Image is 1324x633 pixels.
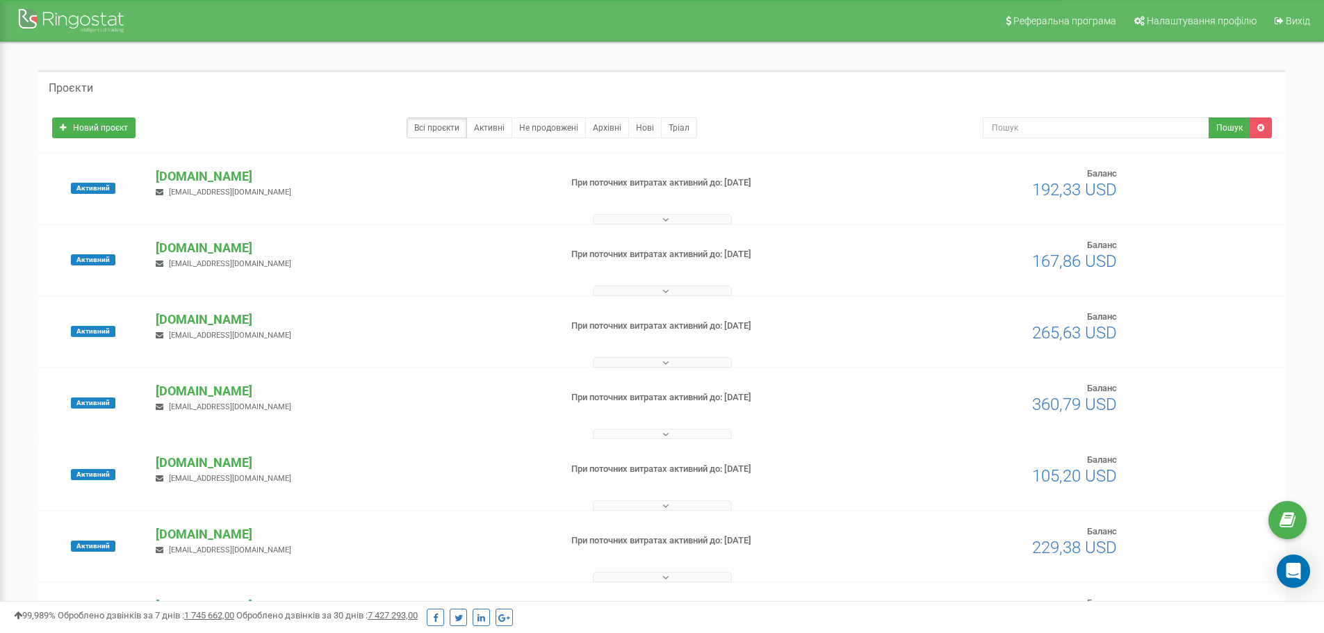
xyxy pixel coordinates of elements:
span: Баланс [1087,240,1117,250]
p: [DOMAIN_NAME] [156,525,548,543]
span: Активний [71,541,115,552]
p: [DOMAIN_NAME] [156,167,548,186]
span: 229,38 USD [1032,538,1117,557]
p: При поточних витратах активний до: [DATE] [571,248,860,261]
span: [EMAIL_ADDRESS][DOMAIN_NAME] [169,545,291,554]
span: Налаштування профілю [1147,15,1257,26]
span: Оброблено дзвінків за 7 днів : [58,610,234,620]
a: Всі проєкти [407,117,467,138]
span: 192,33 USD [1032,180,1117,199]
a: Тріал [661,117,697,138]
span: [EMAIL_ADDRESS][DOMAIN_NAME] [169,331,291,340]
span: [EMAIL_ADDRESS][DOMAIN_NAME] [169,259,291,268]
p: [DOMAIN_NAME] [156,597,548,615]
a: Активні [466,117,512,138]
h5: Проєкти [49,82,93,94]
p: [DOMAIN_NAME] [156,311,548,329]
span: Баланс [1087,454,1117,465]
span: 99,989% [14,610,56,620]
span: 360,79 USD [1032,395,1117,414]
a: Новий проєкт [52,117,136,138]
p: При поточних витратах активний до: [DATE] [571,463,860,476]
u: 7 427 293,00 [368,610,418,620]
span: Активний [71,326,115,337]
span: [EMAIL_ADDRESS][DOMAIN_NAME] [169,188,291,197]
span: Реферальна програма [1013,15,1116,26]
span: Активний [71,397,115,409]
span: Баланс [1087,383,1117,393]
p: При поточних витратах активний до: [DATE] [571,320,860,333]
span: 105,20 USD [1032,466,1117,486]
span: Оброблено дзвінків за 30 днів : [236,610,418,620]
span: Активний [71,254,115,265]
a: Не продовжені [512,117,586,138]
span: Баланс [1087,311,1117,322]
p: При поточних витратах активний до: [DATE] [571,391,860,404]
a: Нові [628,117,662,138]
u: 1 745 662,00 [184,610,234,620]
p: [DOMAIN_NAME] [156,382,548,400]
span: [EMAIL_ADDRESS][DOMAIN_NAME] [169,474,291,483]
p: [DOMAIN_NAME] [156,454,548,472]
p: При поточних витратах активний до: [DATE] [571,534,860,548]
span: Баланс [1087,598,1117,608]
input: Пошук [983,117,1209,138]
p: При поточних витратах активний до: [DATE] [571,176,860,190]
span: Активний [71,469,115,480]
span: Баланс [1087,526,1117,536]
span: [EMAIL_ADDRESS][DOMAIN_NAME] [169,402,291,411]
span: 167,86 USD [1032,252,1117,271]
button: Пошук [1209,117,1250,138]
span: Вихід [1286,15,1310,26]
div: Open Intercom Messenger [1277,554,1310,588]
span: Баланс [1087,168,1117,179]
span: 265,63 USD [1032,323,1117,343]
span: Активний [71,183,115,194]
a: Архівні [585,117,629,138]
p: [DOMAIN_NAME] [156,239,548,257]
